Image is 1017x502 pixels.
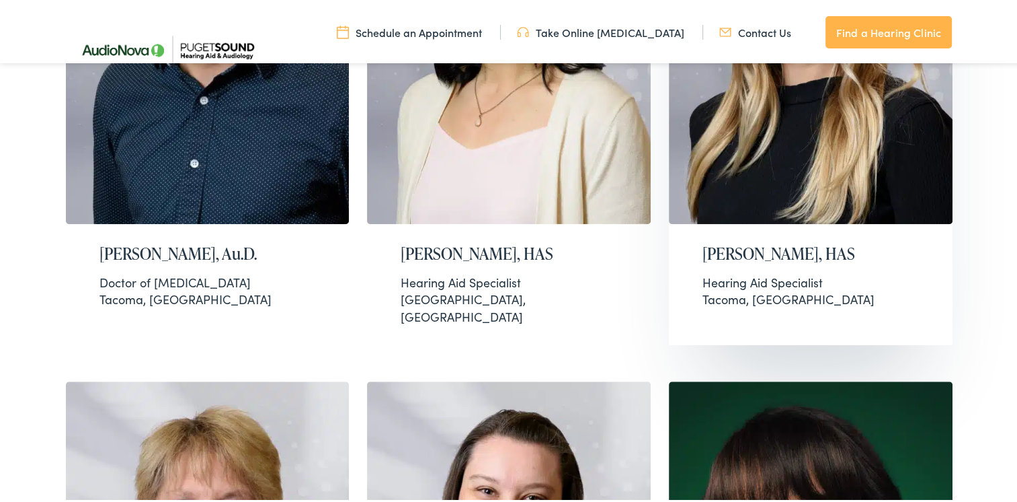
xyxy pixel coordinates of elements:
[719,22,731,37] img: utility icon
[99,242,316,261] h2: [PERSON_NAME], Au.D.
[825,13,952,46] a: Find a Hearing Clinic
[99,271,316,305] div: Tacoma, [GEOGRAPHIC_DATA]
[719,22,791,37] a: Contact Us
[702,271,919,288] div: Hearing Aid Specialist
[99,271,316,288] div: Doctor of [MEDICAL_DATA]
[702,271,919,305] div: Tacoma, [GEOGRAPHIC_DATA]
[702,242,919,261] h2: [PERSON_NAME], HAS
[401,271,617,288] div: Hearing Aid Specialist
[517,22,529,37] img: utility icon
[517,22,684,37] a: Take Online [MEDICAL_DATA]
[337,22,349,37] img: utility icon
[337,22,482,37] a: Schedule an Appointment
[401,271,617,322] div: [GEOGRAPHIC_DATA], [GEOGRAPHIC_DATA]
[401,242,617,261] h2: [PERSON_NAME], HAS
